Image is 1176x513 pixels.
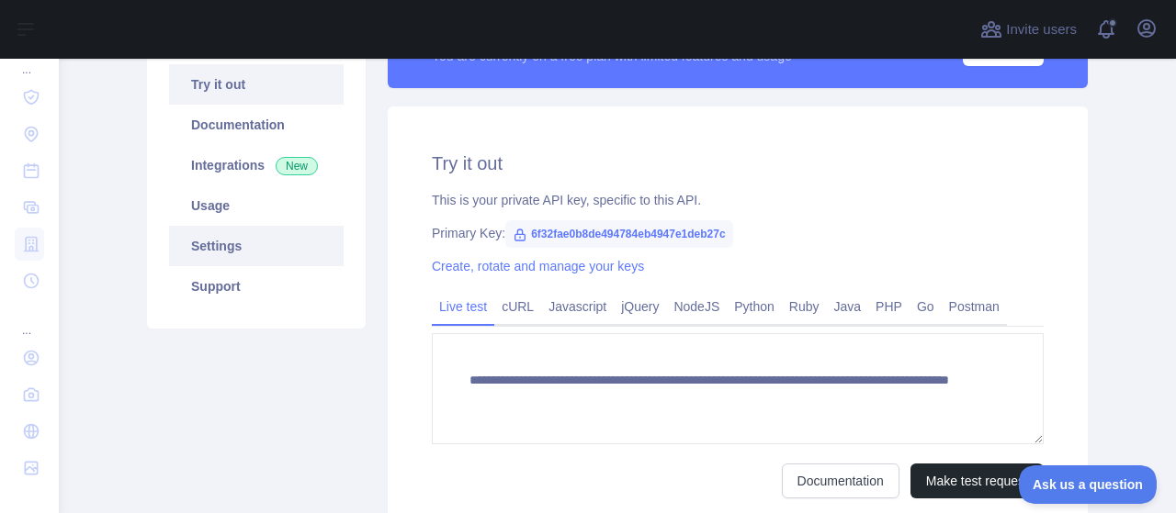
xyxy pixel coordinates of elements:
[432,191,1044,209] div: This is your private API key, specific to this API.
[541,292,614,321] a: Javascript
[977,15,1080,44] button: Invite users
[1006,19,1077,40] span: Invite users
[15,40,44,77] div: ...
[827,292,869,321] a: Java
[910,292,942,321] a: Go
[666,292,727,321] a: NodeJS
[505,220,733,248] span: 6f32fae0b8de494784eb4947e1deb27c
[169,185,344,226] a: Usage
[432,292,494,321] a: Live test
[432,224,1044,242] div: Primary Key:
[15,301,44,338] div: ...
[169,64,344,105] a: Try it out
[169,145,344,185] a: Integrations New
[1019,465,1158,504] iframe: Toggle Customer Support
[868,292,910,321] a: PHP
[276,157,318,175] span: New
[169,266,344,307] a: Support
[782,463,899,498] a: Documentation
[169,105,344,145] a: Documentation
[494,292,541,321] a: cURL
[432,151,1044,176] h2: Try it out
[910,463,1044,498] button: Make test request
[942,292,1007,321] a: Postman
[169,226,344,266] a: Settings
[782,292,827,321] a: Ruby
[614,292,666,321] a: jQuery
[432,259,644,273] a: Create, rotate and manage your keys
[727,292,782,321] a: Python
